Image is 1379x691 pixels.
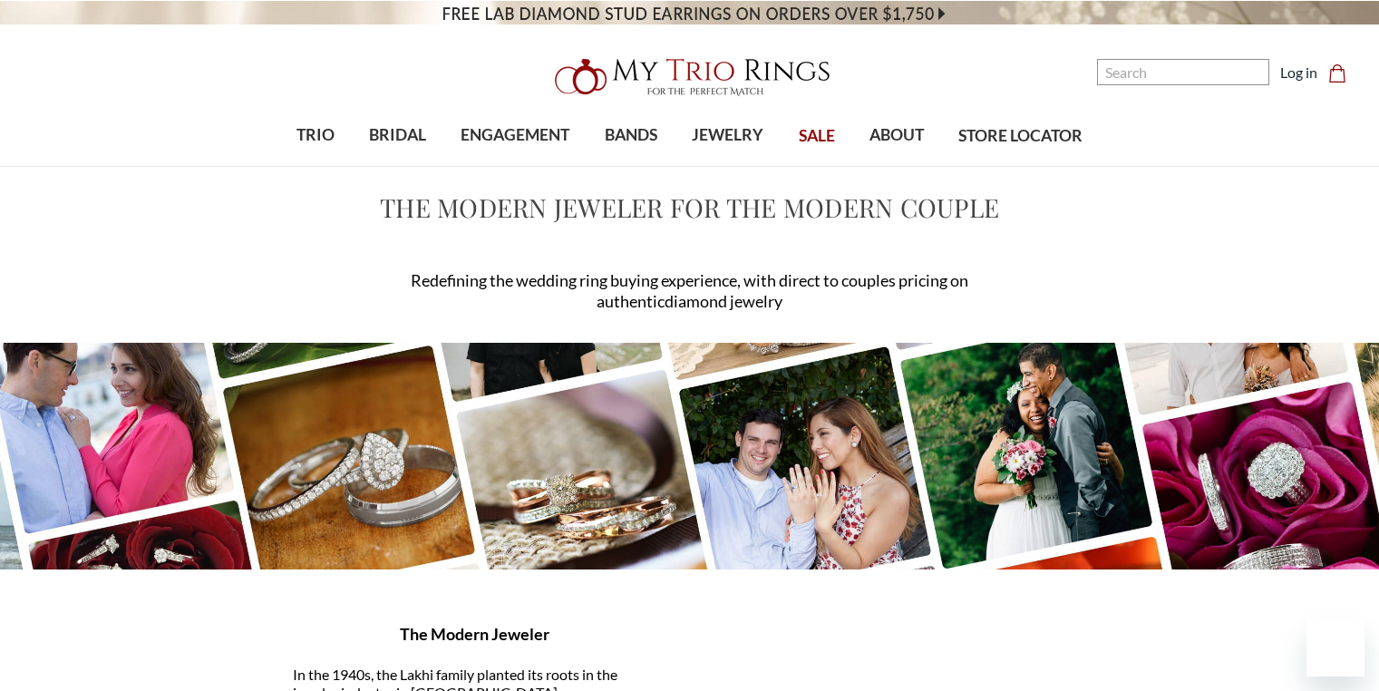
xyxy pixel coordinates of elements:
a: Cart with 0 items [1328,62,1357,83]
button: submenu toggle [506,165,524,167]
a: TRIO [279,106,352,165]
a: SALE [781,107,851,166]
span: JEWELRY [692,123,763,147]
input: Search [1097,59,1269,85]
button: submenu toggle [389,165,407,167]
a: Log in [1280,62,1317,83]
span: STORE LOCATOR [958,124,1083,148]
a: JEWELRY [675,106,781,165]
img: My Trio Rings [545,48,835,106]
span: ENGAGEMENT [461,123,569,147]
span: TRIO [296,123,335,147]
button: submenu toggle [306,165,325,167]
a: My Trio Rings [400,48,979,106]
iframe: Button to launch messaging window [1306,618,1364,676]
span: Redefining the wedding ring buying experience, with direct to couples pricing on authentic [411,270,968,311]
svg: cart.cart_preview [1328,64,1346,83]
span: diamond jewelry [665,291,782,311]
span: The Modern Jeweler [400,624,549,644]
button: submenu toggle [888,165,906,167]
span: ABOUT [869,123,924,147]
button: submenu toggle [719,165,737,167]
a: ENGAGEMENT [443,106,587,165]
a: BANDS [588,106,675,165]
a: STORE LOCATOR [941,107,1100,166]
a: BRIDAL [352,106,443,165]
a: ABOUT [852,106,941,165]
h1: The Modern Jeweler for the Modern Couple [48,189,1332,227]
button: submenu toggle [622,165,640,167]
span: BANDS [605,123,657,147]
span: SALE [799,124,835,148]
span: BRIDAL [369,123,426,147]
